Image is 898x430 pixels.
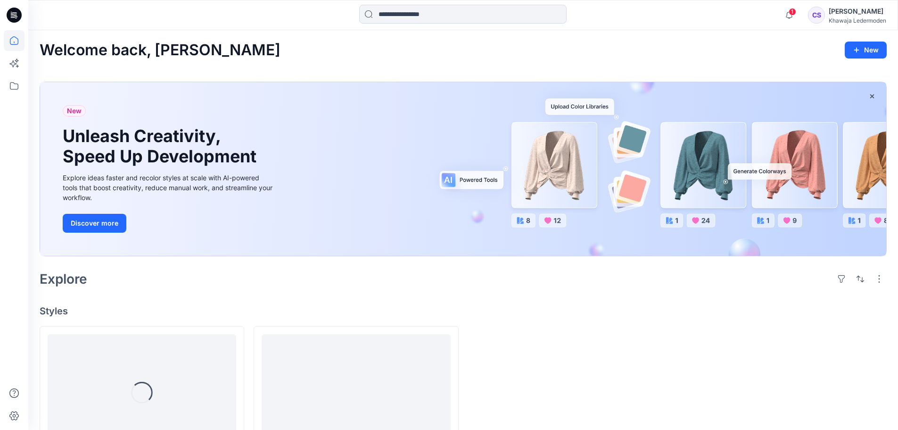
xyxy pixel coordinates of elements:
div: Explore ideas faster and recolor styles at scale with AI-powered tools that boost creativity, red... [63,173,275,202]
div: [PERSON_NAME] [829,6,886,17]
h2: Welcome back, [PERSON_NAME] [40,42,280,59]
button: Discover more [63,214,126,233]
button: New [845,42,887,59]
div: CS [808,7,825,24]
a: Discover more [63,214,275,233]
div: Khawaja Ledermoden [829,17,886,24]
span: New [67,105,82,117]
h2: Explore [40,271,87,287]
h1: Unleash Creativity, Speed Up Development [63,126,261,167]
h4: Styles [40,305,887,317]
span: 1 [789,8,796,16]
